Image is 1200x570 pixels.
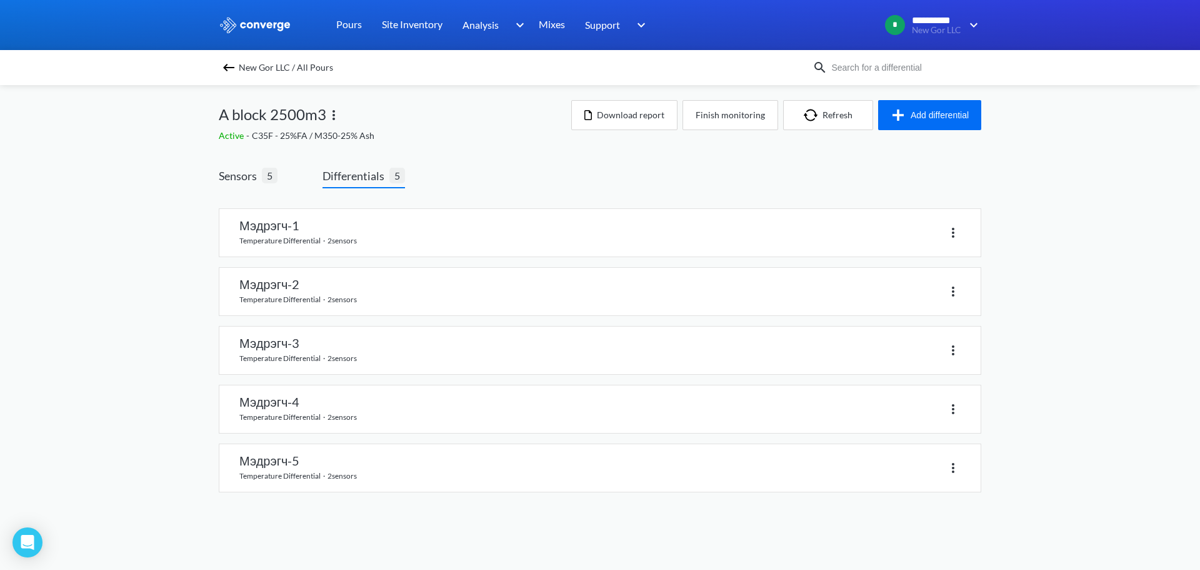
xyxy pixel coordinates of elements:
[571,100,677,130] button: Download report
[946,402,961,417] img: more.svg
[221,60,236,75] img: backspace.svg
[507,18,527,33] img: downArrow.svg
[326,108,341,123] img: more.svg
[804,109,822,121] img: icon-refresh.svg
[12,527,42,557] div: Open Intercom Messenger
[961,18,981,33] img: downArrow.svg
[262,168,277,183] span: 5
[946,461,961,476] img: more.svg
[462,17,499,33] span: Analysis
[585,17,620,33] span: Support
[219,17,291,33] img: logo_ewhite.svg
[682,100,778,130] button: Finish monitoring
[891,108,911,123] img: icon-plus.svg
[219,167,262,185] span: Sensors
[946,225,961,240] img: more.svg
[783,100,873,130] button: Refresh
[389,168,405,183] span: 5
[629,18,649,33] img: downArrow.svg
[246,130,252,141] span: -
[812,60,827,75] img: icon-search.svg
[239,59,333,76] span: New Gor LLC / All Pours
[946,343,961,358] img: more.svg
[584,110,592,120] img: icon-file.svg
[322,167,389,185] span: Differentials
[912,26,961,35] span: New Gor LLC
[219,103,326,126] span: A block 2500m3
[219,130,246,141] span: Active
[946,284,961,299] img: more.svg
[827,61,979,74] input: Search for a differential
[878,100,981,130] button: Add differential
[219,129,571,143] div: C35F - 25%FA / M350-25% Ash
